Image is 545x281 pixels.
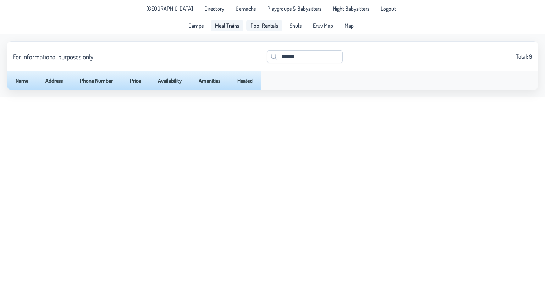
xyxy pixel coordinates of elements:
th: Name [7,71,37,90]
a: [GEOGRAPHIC_DATA] [142,3,197,14]
li: Logout [376,3,400,14]
span: Camps [188,23,204,28]
a: Pool Rentals [246,20,282,31]
a: Directory [200,3,229,14]
th: Amenities [190,71,229,90]
th: Availability [149,71,190,90]
a: Gemachs [231,3,260,14]
span: Shuls [290,23,302,28]
span: Map [345,23,354,28]
a: Map [340,20,358,31]
a: Shuls [285,20,306,31]
th: Heated [229,71,261,90]
span: Night Babysitters [333,6,369,11]
th: Address [37,71,71,90]
span: Playgroups & Babysitters [267,6,321,11]
span: Eruv Map [313,23,333,28]
h3: For informational purposes only [13,53,93,61]
span: [GEOGRAPHIC_DATA] [146,6,193,11]
th: Price [121,71,149,90]
a: Meal Trains [211,20,243,31]
div: Total: 9 [13,46,532,67]
span: Gemachs [236,6,256,11]
li: Pine Lake Park [142,3,197,14]
span: Directory [204,6,224,11]
th: Phone Number [71,71,121,90]
a: Playgroups & Babysitters [263,3,326,14]
span: Pool Rentals [251,23,278,28]
a: Eruv Map [309,20,337,31]
a: Night Babysitters [329,3,374,14]
a: Camps [184,20,208,31]
span: Logout [381,6,396,11]
span: Meal Trains [215,23,239,28]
